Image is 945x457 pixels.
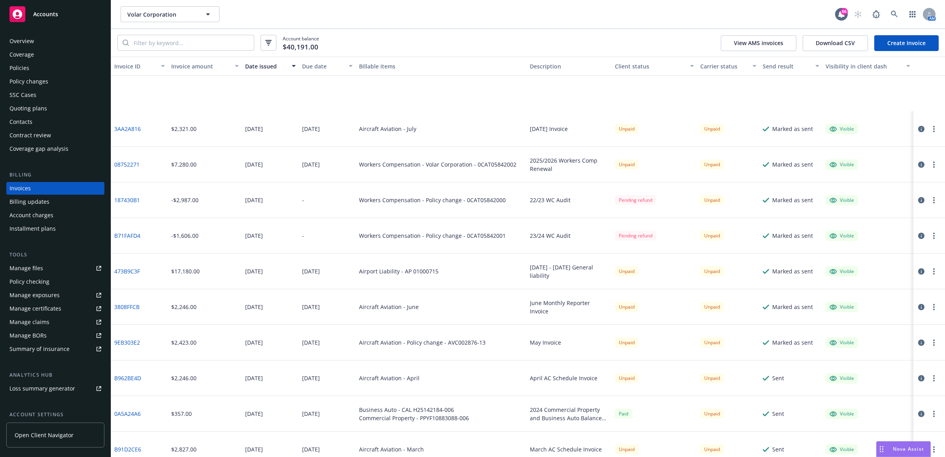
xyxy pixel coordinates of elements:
div: Marked as sent [772,231,813,240]
svg: Search [123,40,129,46]
a: Invoices [6,182,104,195]
div: Manage files [9,262,43,275]
div: - [302,196,304,204]
div: Marked as sent [772,160,813,169]
div: Invoices [9,182,31,195]
div: [DATE] [302,267,320,275]
div: [DATE] [302,160,320,169]
div: Commercial Property - PPYF10883088-006 [359,414,469,422]
div: Invoice ID [114,62,156,70]
div: Aircraft Aviation - Policy change - AVC002876-13 [359,338,486,347]
div: Pending refund [615,195,656,205]
div: $2,246.00 [171,374,197,382]
div: Quoting plans [9,102,47,115]
div: Billing [6,171,104,179]
div: Unpaid [700,338,724,347]
div: [DATE] [245,160,263,169]
button: Invoice amount [168,57,242,76]
button: View AMS invoices [721,35,796,51]
div: May Invoice [530,338,561,347]
button: Carrier status [697,57,760,76]
div: Description [530,62,609,70]
a: Loss summary generator [6,382,104,395]
div: [DATE] [245,125,263,133]
a: Billing updates [6,195,104,208]
div: Manage certificates [9,302,61,315]
a: Manage BORs [6,329,104,342]
div: Tools [6,251,104,259]
a: B91D2CE6 [114,445,141,453]
div: Workers Compensation - Volar Corporation - 0CAT05842002 [359,160,516,169]
div: Workers Compensation - Policy change - 0CAT05842001 [359,231,506,240]
a: Coverage [6,48,104,61]
a: Policy checking [6,275,104,288]
div: Send result [763,62,810,70]
div: Unpaid [615,302,639,312]
div: Unpaid [615,338,639,347]
div: [DATE] [302,445,320,453]
button: Description [527,57,612,76]
div: Unpaid [700,302,724,312]
a: Quoting plans [6,102,104,115]
a: Search [886,6,902,22]
div: Unpaid [615,266,639,276]
div: [DATE] [245,374,263,382]
div: Visible [830,375,854,382]
div: Account settings [6,411,104,419]
div: Aircraft Aviation - June [359,303,419,311]
div: [DATE] [245,410,263,418]
button: Visibility in client dash [822,57,913,76]
div: [DATE] Invoice [530,125,568,133]
div: Visible [830,161,854,168]
div: [DATE] [245,267,263,275]
div: June Monthly Reporter Invoice [530,299,609,315]
button: Invoice ID [111,57,168,76]
div: -$2,987.00 [171,196,198,204]
button: Due date [299,57,356,76]
div: Coverage gap analysis [9,142,68,155]
a: Overview [6,35,104,47]
div: 2025/2026 Workers Comp Renewal [530,156,609,173]
a: Manage certificates [6,302,104,315]
span: Volar Corporation [127,10,196,19]
div: [DATE] [302,374,320,382]
div: Billable items [359,62,524,70]
div: Unpaid [700,444,724,454]
button: Nova Assist [876,441,931,457]
button: Send result [760,57,822,76]
div: Sent [772,445,784,453]
div: -$1,606.00 [171,231,198,240]
a: Create Invoice [874,35,939,51]
div: Unpaid [615,159,639,169]
div: [DATE] [245,445,263,453]
div: 22/23 WC Audit [530,196,571,204]
a: 3AA2A816 [114,125,141,133]
div: Due date [302,62,344,70]
div: Unpaid [615,373,639,383]
div: Coverage [9,48,34,61]
div: [DATE] [302,338,320,347]
button: Date issued [242,57,299,76]
span: Paid [615,409,632,419]
div: [DATE] [245,303,263,311]
a: B962BE4D [114,374,141,382]
div: Unpaid [615,444,639,454]
div: Unpaid [700,266,724,276]
div: Visible [830,303,854,311]
a: Manage claims [6,316,104,328]
a: Summary of insurance [6,343,104,355]
button: Volar Corporation [121,6,219,22]
div: Aircraft Aviation - July [359,125,416,133]
a: Installment plans [6,222,104,235]
div: [DATE] [245,338,263,347]
div: Manage exposures [9,289,60,302]
div: 23/24 WC Audit [530,231,571,240]
div: $7,280.00 [171,160,197,169]
div: Airport Liability - AP 01000715 [359,267,438,275]
div: Analytics hub [6,371,104,379]
a: 187430B1 [114,196,140,204]
div: Visible [830,410,854,417]
a: Coverage gap analysis [6,142,104,155]
div: Aircraft Aviation - March [359,445,424,453]
a: Report a Bug [868,6,884,22]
